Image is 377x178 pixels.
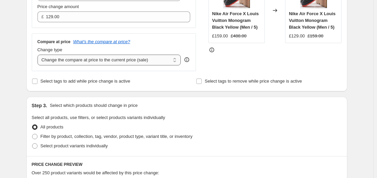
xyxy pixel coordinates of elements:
[50,102,137,109] p: Select which products should change in price
[41,143,108,148] span: Select product variants individually
[205,79,302,84] span: Select tags to remove while price change is active
[212,33,228,39] div: £159.00
[289,11,335,30] span: Nike Air Force X Louis Vuitton Monogram Black Yellow (Men / 5)
[46,11,180,22] input: 80.00
[41,124,64,129] span: All products
[307,33,323,39] strike: £159.00
[41,79,130,84] span: Select tags to add while price change is active
[41,134,193,139] span: Filter by product, collection, tag, vendor, product type, variant title, or inventory
[37,4,79,9] span: Price change amount
[212,11,259,30] span: Nike Air Force X Louis Vuitton Monogram Black Yellow (Men / 5)
[37,39,71,44] h3: Compare at price
[32,102,47,109] h2: Step 3.
[37,47,62,52] span: Change type
[32,162,342,167] h6: PRICE CHANGE PREVIEW
[32,170,159,175] span: Over 250 product variants would be affected by this price change:
[42,14,44,19] span: £
[289,33,305,39] div: £129.00
[231,33,247,39] strike: £488.00
[183,56,190,63] div: help
[32,115,165,120] span: Select all products, use filters, or select products variants individually
[73,39,130,44] button: What's the compare at price?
